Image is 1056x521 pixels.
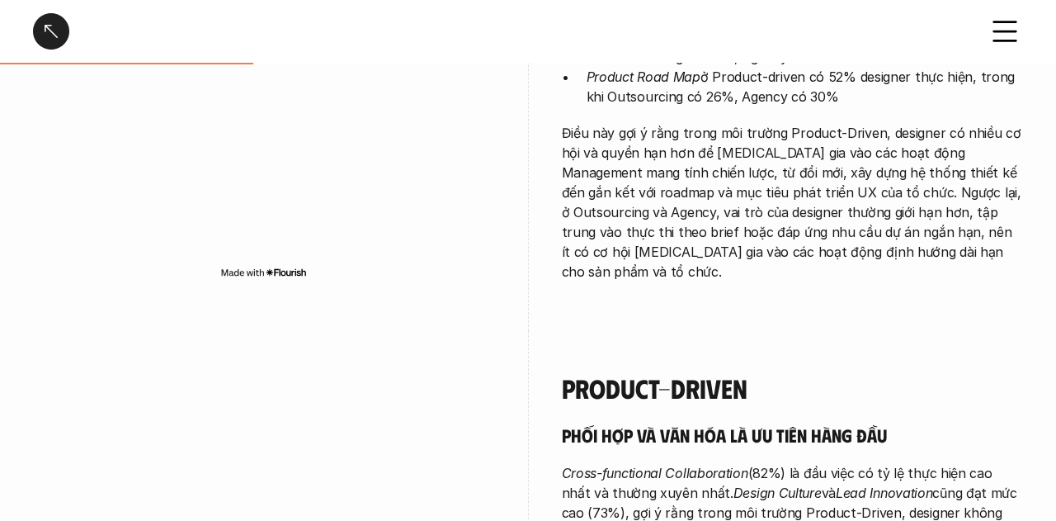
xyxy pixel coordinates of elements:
em: Design Culture [733,485,822,501]
em: Lead Innovation [836,485,933,501]
h5: Phối hợp và văn hóa là ưu tiên hàng đầu [562,424,1024,447]
h4: Product-driven [562,372,1024,404]
p: Điều này gợi ý rằng trong môi trường Product-Driven, designer có nhiều cơ hội và quyền hạn hơn để... [562,123,1024,282]
em: Product Road Map [587,69,700,85]
em: Cross-functional Collaboration [562,465,748,481]
p: ở Product-driven có 52% designer thực hiện, trong khi Outsourcing có 26%, Agency có 30% [587,67,1024,107]
img: Made with Flourish [220,266,307,279]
